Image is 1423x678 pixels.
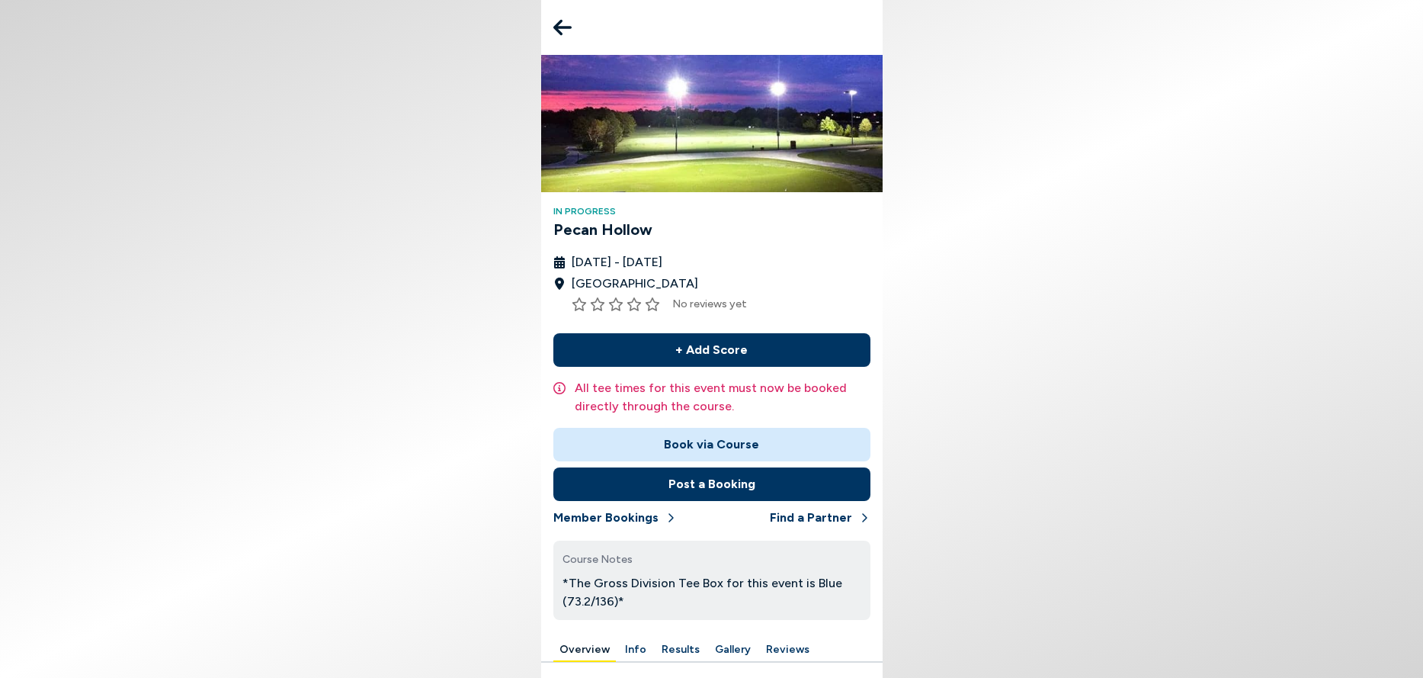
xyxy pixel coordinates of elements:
[553,638,616,662] button: Overview
[645,297,660,312] button: Rate this item 5 stars
[619,638,652,662] button: Info
[553,468,870,501] button: Post a Booking
[770,501,870,535] button: Find a Partner
[553,501,677,535] button: Member Bookings
[709,638,757,662] button: Gallery
[572,297,587,312] button: Rate this item 1 stars
[553,204,870,218] h4: In Progress
[655,638,706,662] button: Results
[760,638,816,662] button: Reviews
[553,428,870,461] button: Book via Course
[572,253,662,272] span: [DATE] - [DATE]
[672,296,747,312] span: No reviews yet
[575,379,870,416] p: All tee times for this event must now be booked directly through the course.
[608,297,623,312] button: Rate this item 3 stars
[590,297,605,312] button: Rate this item 2 stars
[627,297,642,312] button: Rate this item 4 stars
[562,574,861,611] p: *The Gross Division Tee Box for this event is Blue (73.2/136)*
[553,218,870,241] h3: Pecan Hollow
[541,55,883,192] img: Pecan Hollow
[562,553,633,566] span: Course Notes
[572,275,698,293] span: [GEOGRAPHIC_DATA]
[541,638,883,662] div: Manage your account
[553,333,870,367] button: + Add Score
